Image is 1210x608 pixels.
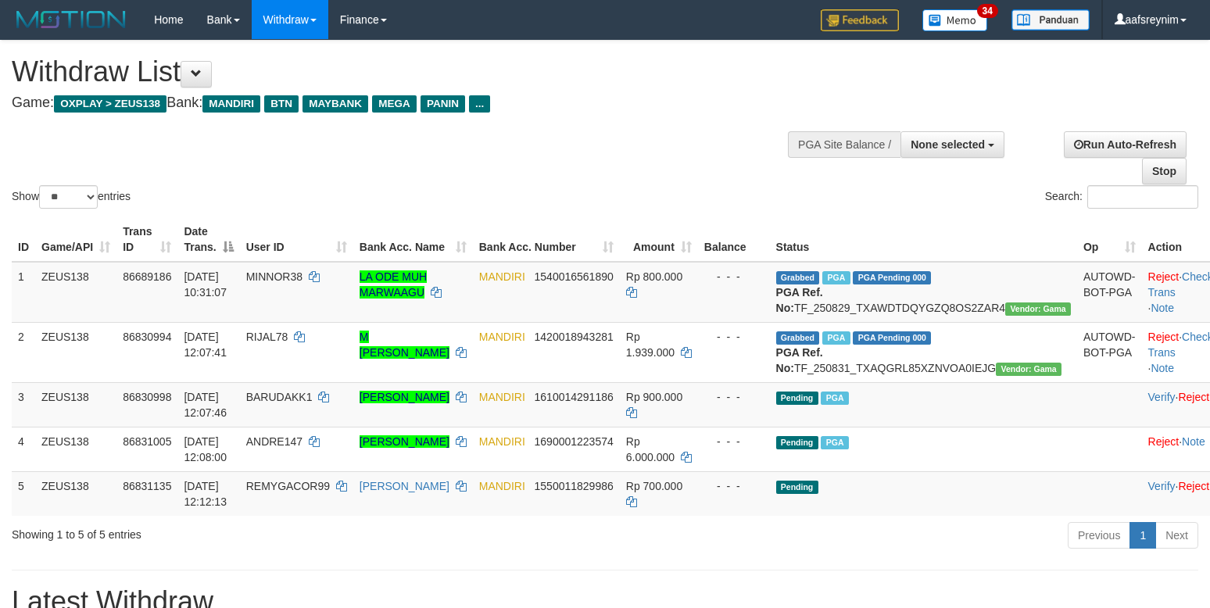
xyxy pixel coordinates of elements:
span: MANDIRI [479,435,525,448]
span: Rp 1.939.000 [626,331,675,359]
span: MANDIRI [479,270,525,283]
a: Note [1182,435,1205,448]
span: Copy 1690001223574 to clipboard [535,435,614,448]
span: BARUDAKK1 [246,391,313,403]
span: Copy 1540016561890 to clipboard [535,270,614,283]
span: Copy 1550011829986 to clipboard [535,480,614,492]
td: 4 [12,427,35,471]
div: - - - [704,434,764,449]
span: None selected [911,138,985,151]
select: Showentries [39,185,98,209]
td: ZEUS138 [35,262,116,323]
th: Bank Acc. Number: activate to sort column ascending [473,217,620,262]
a: Verify [1148,480,1176,492]
span: 86831005 [123,435,171,448]
span: MINNOR38 [246,270,302,283]
span: 86831135 [123,480,171,492]
span: MAYBANK [302,95,368,113]
span: MANDIRI [202,95,260,113]
th: Balance [698,217,770,262]
span: Pending [776,436,818,449]
span: [DATE] 12:12:13 [184,480,227,508]
span: Marked by aafkaynarin [822,271,850,284]
span: [DATE] 12:07:41 [184,331,227,359]
span: Rp 700.000 [626,480,682,492]
span: 86689186 [123,270,171,283]
a: Next [1155,522,1198,549]
th: ID [12,217,35,262]
th: Bank Acc. Name: activate to sort column ascending [353,217,473,262]
td: ZEUS138 [35,382,116,427]
span: ANDRE147 [246,435,302,448]
h4: Game: Bank: [12,95,791,111]
b: PGA Ref. No: [776,346,823,374]
img: panduan.png [1011,9,1090,30]
td: TF_250829_TXAWDTDQYGZQ8OS2ZAR4 [770,262,1077,323]
span: Grabbed [776,331,820,345]
img: Feedback.jpg [821,9,899,31]
span: 34 [977,4,998,18]
th: Date Trans.: activate to sort column descending [177,217,239,262]
h1: Withdraw List [12,56,791,88]
span: Pending [776,392,818,405]
div: - - - [704,329,764,345]
td: 1 [12,262,35,323]
th: Amount: activate to sort column ascending [620,217,698,262]
span: Copy 1610014291186 to clipboard [535,391,614,403]
span: MEGA [372,95,417,113]
td: 3 [12,382,35,427]
span: REMYGACOR99 [246,480,330,492]
img: Button%20Memo.svg [922,9,988,31]
span: ... [469,95,490,113]
a: 1 [1129,522,1156,549]
span: [DATE] 12:07:46 [184,391,227,419]
td: 5 [12,471,35,516]
td: 2 [12,322,35,382]
label: Search: [1045,185,1198,209]
a: Reject [1148,270,1180,283]
a: Stop [1142,158,1187,184]
a: Reject [1178,480,1209,492]
a: [PERSON_NAME] [360,435,449,448]
span: Rp 6.000.000 [626,435,675,463]
th: Trans ID: activate to sort column ascending [116,217,177,262]
a: Note [1151,362,1174,374]
div: - - - [704,478,764,494]
td: ZEUS138 [35,427,116,471]
a: [PERSON_NAME] [360,391,449,403]
div: PGA Site Balance / [788,131,900,158]
td: AUTOWD-BOT-PGA [1077,262,1142,323]
th: Game/API: activate to sort column ascending [35,217,116,262]
span: PANIN [421,95,465,113]
div: Showing 1 to 5 of 5 entries [12,520,492,542]
span: OXPLAY > ZEUS138 [54,95,166,113]
a: Note [1151,302,1174,314]
span: PGA Pending [853,271,931,284]
a: LA ODE MUH MARWAAGU [360,270,427,299]
div: - - - [704,389,764,405]
span: Marked by aafsreyleap [822,331,850,345]
a: Run Auto-Refresh [1064,131,1187,158]
a: Previous [1068,522,1130,549]
span: Marked by aafsreyleap [821,392,848,405]
label: Show entries [12,185,131,209]
span: PGA Pending [853,331,931,345]
span: Grabbed [776,271,820,284]
th: User ID: activate to sort column ascending [240,217,353,262]
a: Verify [1148,391,1176,403]
th: Op: activate to sort column ascending [1077,217,1142,262]
span: MANDIRI [479,391,525,403]
span: Vendor URL: https://trx31.1velocity.biz [1005,302,1071,316]
span: MANDIRI [479,331,525,343]
img: MOTION_logo.png [12,8,131,31]
span: 86830994 [123,331,171,343]
span: Rp 900.000 [626,391,682,403]
td: TF_250831_TXAQGRL85XZNVOA0IEJG [770,322,1077,382]
td: AUTOWD-BOT-PGA [1077,322,1142,382]
a: M [PERSON_NAME] [360,331,449,359]
input: Search: [1087,185,1198,209]
span: Pending [776,481,818,494]
a: Reject [1148,331,1180,343]
button: None selected [900,131,1004,158]
span: RIJAL78 [246,331,288,343]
